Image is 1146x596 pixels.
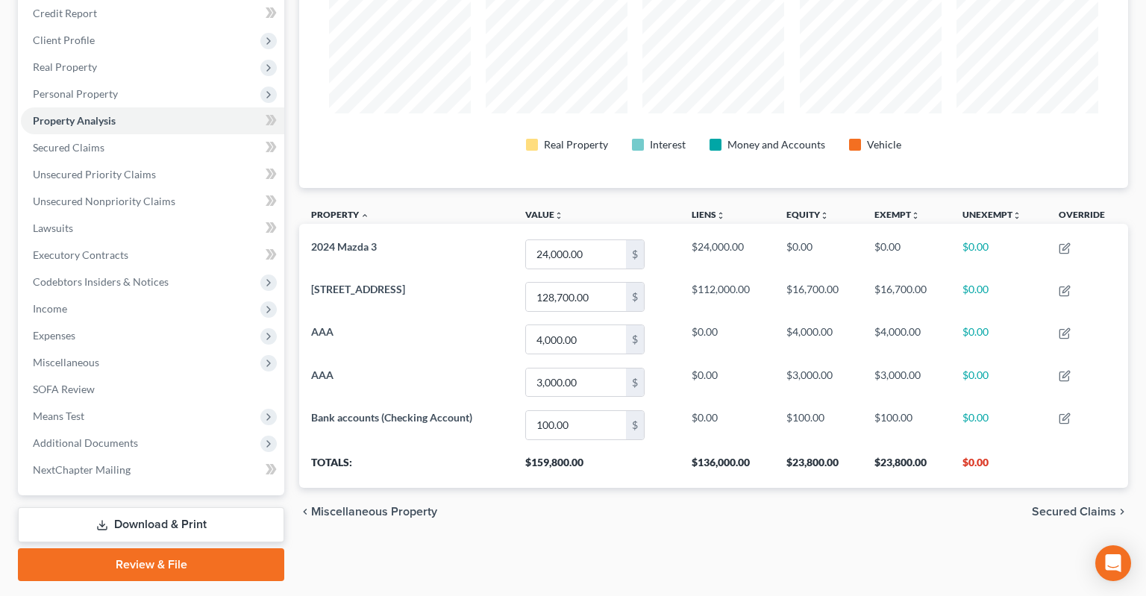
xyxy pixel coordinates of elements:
span: SOFA Review [33,383,95,395]
input: 0.00 [526,325,626,354]
input: 0.00 [526,283,626,311]
th: Totals: [299,446,513,488]
th: $23,800.00 [774,446,862,488]
a: Lawsuits [21,215,284,242]
th: $0.00 [951,446,1047,488]
a: Valueunfold_more [525,209,563,220]
div: Money and Accounts [727,137,825,152]
span: [STREET_ADDRESS] [311,283,405,295]
span: Lawsuits [33,222,73,234]
td: $0.00 [680,404,774,446]
a: Property expand_less [311,209,369,220]
i: unfold_more [716,211,725,220]
td: $0.00 [951,319,1047,361]
span: Property Analysis [33,114,116,127]
td: $0.00 [774,233,862,275]
td: $24,000.00 [680,233,774,275]
a: Download & Print [18,507,284,542]
td: $0.00 [951,233,1047,275]
span: Bank accounts (Checking Account) [311,411,472,424]
span: Secured Claims [1032,506,1116,518]
i: chevron_right [1116,506,1128,518]
span: Miscellaneous Property [311,506,437,518]
td: $0.00 [680,361,774,404]
td: $16,700.00 [862,276,951,319]
span: AAA [311,325,334,338]
span: Unsecured Priority Claims [33,168,156,181]
td: $0.00 [951,276,1047,319]
span: Expenses [33,329,75,342]
div: Vehicle [867,137,901,152]
i: unfold_more [911,211,920,220]
a: Unsecured Nonpriority Claims [21,188,284,215]
td: $3,000.00 [774,361,862,404]
a: Exemptunfold_more [874,209,920,220]
td: $0.00 [951,361,1047,404]
input: 0.00 [526,368,626,397]
td: $0.00 [680,319,774,361]
span: NextChapter Mailing [33,463,131,476]
div: $ [626,368,644,397]
td: $0.00 [951,404,1047,446]
button: Secured Claims chevron_right [1032,506,1128,518]
div: $ [626,325,644,354]
i: chevron_left [299,506,311,518]
div: Real Property [544,137,608,152]
a: Property Analysis [21,107,284,134]
i: expand_less [360,211,369,220]
a: Secured Claims [21,134,284,161]
td: $0.00 [862,233,951,275]
span: Executory Contracts [33,248,128,261]
a: NextChapter Mailing [21,457,284,483]
span: 2024 Mazda 3 [311,240,377,253]
input: 0.00 [526,411,626,439]
span: Personal Property [33,87,118,100]
a: Review & File [18,548,284,581]
span: Credit Report [33,7,97,19]
td: $4,000.00 [774,319,862,361]
i: unfold_more [820,211,829,220]
a: Executory Contracts [21,242,284,269]
span: Real Property [33,60,97,73]
i: unfold_more [554,211,563,220]
div: Open Intercom Messenger [1095,545,1131,581]
span: Income [33,302,67,315]
span: AAA [311,368,334,381]
span: Client Profile [33,34,95,46]
div: Interest [650,137,686,152]
span: Secured Claims [33,141,104,154]
div: $ [626,240,644,269]
td: $100.00 [862,404,951,446]
th: $159,800.00 [513,446,679,488]
a: Liensunfold_more [692,209,725,220]
span: Codebtors Insiders & Notices [33,275,169,288]
span: Additional Documents [33,436,138,449]
span: Means Test [33,410,84,422]
a: Unsecured Priority Claims [21,161,284,188]
td: $3,000.00 [862,361,951,404]
td: $4,000.00 [862,319,951,361]
div: $ [626,283,644,311]
td: $100.00 [774,404,862,446]
button: chevron_left Miscellaneous Property [299,506,437,518]
th: $23,800.00 [862,446,951,488]
input: 0.00 [526,240,626,269]
th: Override [1047,200,1128,233]
a: Unexemptunfold_more [962,209,1021,220]
a: Equityunfold_more [786,209,829,220]
div: $ [626,411,644,439]
span: Unsecured Nonpriority Claims [33,195,175,207]
a: SOFA Review [21,376,284,403]
td: $112,000.00 [680,276,774,319]
i: unfold_more [1012,211,1021,220]
th: $136,000.00 [680,446,774,488]
td: $16,700.00 [774,276,862,319]
span: Miscellaneous [33,356,99,368]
